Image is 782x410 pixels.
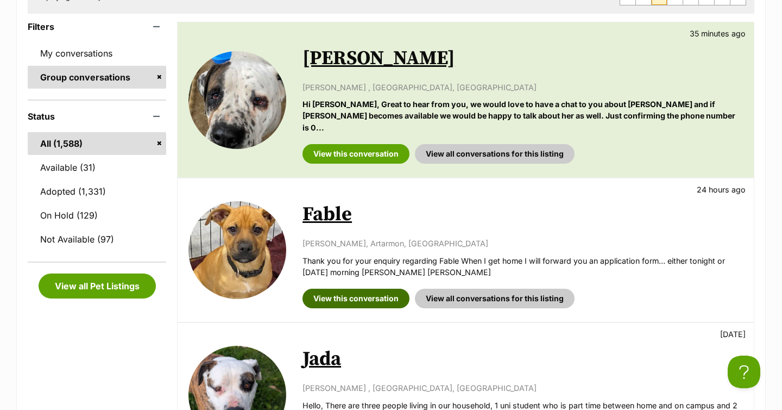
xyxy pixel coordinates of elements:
[690,28,746,39] p: 35 minutes ago
[39,274,156,299] a: View all Pet Listings
[302,255,743,278] p: Thank you for your enquiry regarding Fable When I get home I will forward you an application form...
[728,356,760,388] iframe: Help Scout Beacon - Open
[302,202,352,227] a: Fable
[28,228,166,251] a: Not Available (97)
[28,180,166,203] a: Adopted (1,331)
[697,184,746,195] p: 24 hours ago
[28,42,166,65] a: My conversations
[302,144,409,164] a: View this conversation
[302,238,743,249] p: [PERSON_NAME], Artarmon, [GEOGRAPHIC_DATA]
[302,289,409,308] a: View this conversation
[28,66,166,89] a: Group conversations
[720,328,746,340] p: [DATE]
[28,22,166,32] header: Filters
[302,382,743,394] p: [PERSON_NAME] , [GEOGRAPHIC_DATA], [GEOGRAPHIC_DATA]
[188,201,286,299] img: Fable
[28,204,166,227] a: On Hold (129)
[28,156,166,179] a: Available (31)
[415,144,575,164] a: View all conversations for this listing
[302,347,341,371] a: Jada
[302,98,743,133] p: Hi [PERSON_NAME], Great to hear from you, we would love to have a chat to you about [PERSON_NAME]...
[302,82,743,93] p: [PERSON_NAME] , [GEOGRAPHIC_DATA], [GEOGRAPHIC_DATA]
[28,111,166,121] header: Status
[302,46,455,71] a: [PERSON_NAME]
[28,132,166,155] a: All (1,588)
[188,51,286,149] img: Jenna
[415,289,575,308] a: View all conversations for this listing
